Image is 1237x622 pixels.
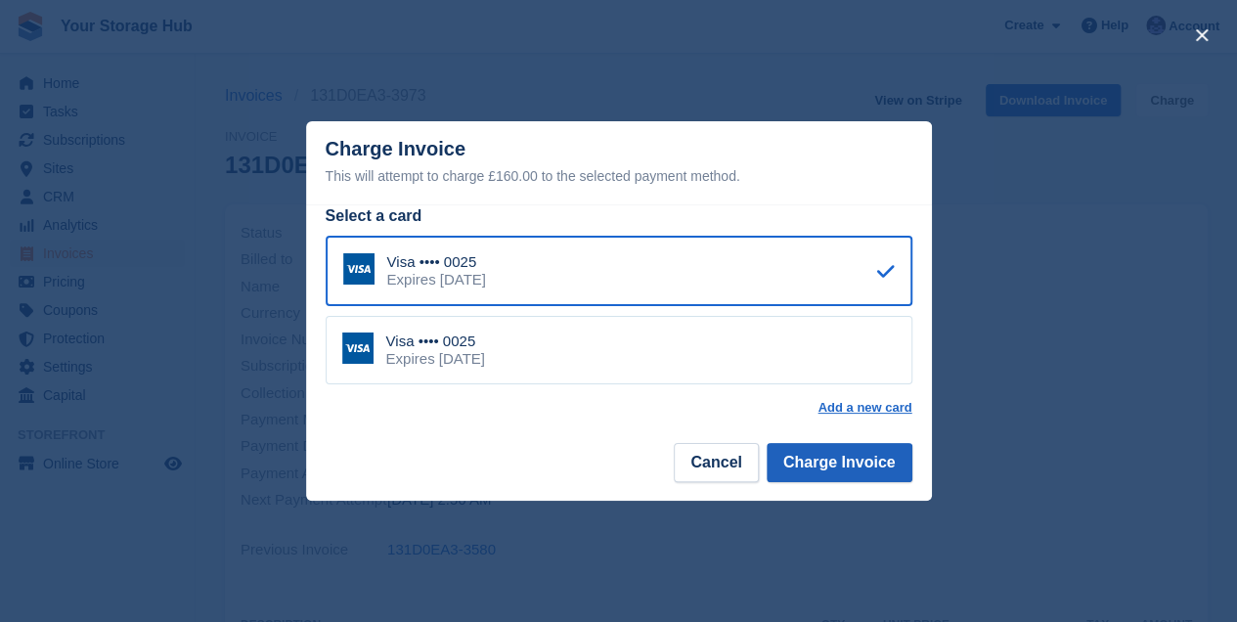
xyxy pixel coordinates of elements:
div: Visa •••• 0025 [387,253,486,271]
div: Expires [DATE] [387,271,486,289]
div: Visa •••• 0025 [386,333,485,350]
img: Visa Logo [343,253,375,285]
img: Visa Logo [342,333,374,364]
div: Charge Invoice [326,138,912,188]
div: Expires [DATE] [386,350,485,368]
button: Cancel [674,443,758,482]
a: Add a new card [817,400,911,416]
div: This will attempt to charge £160.00 to the selected payment method. [326,164,912,188]
button: Charge Invoice [767,443,912,482]
div: Select a card [326,204,912,228]
button: close [1186,20,1217,51]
